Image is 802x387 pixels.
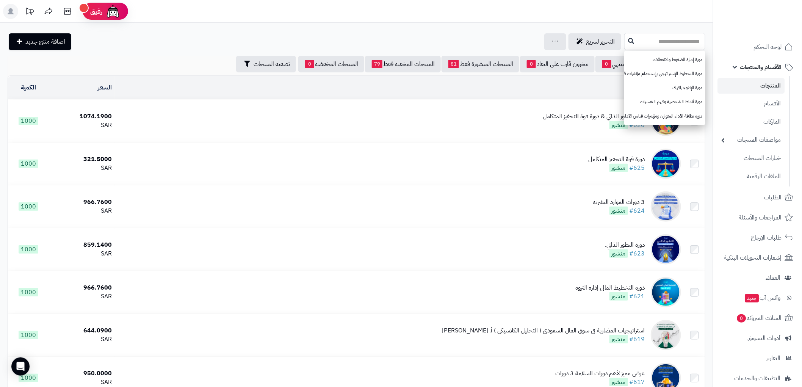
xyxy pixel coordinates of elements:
[630,249,645,258] a: #623
[718,188,797,207] a: الطلبات
[718,114,785,130] a: الماركات
[718,349,797,367] a: التقارير
[766,353,781,363] span: التقارير
[750,6,795,22] img: logo-2.png
[543,112,645,121] div: دورة التطور الذاتي & دورة قوة التحفيز المتكامل
[609,378,628,386] span: منشور
[19,160,38,168] span: 1000
[11,357,30,376] div: Open Intercom Messenger
[254,60,290,69] span: تصفية المنتجات
[52,292,112,301] div: SAR
[19,245,38,254] span: 1000
[718,150,785,166] a: خيارات المنتجات
[718,289,797,307] a: وآتس آبجديد
[52,369,112,378] div: 950.0000
[372,60,382,68] span: 79
[90,7,102,16] span: رفيق
[630,163,645,172] a: #625
[735,373,781,384] span: التطبيقات والخدمات
[718,249,797,267] a: إشعارات التحويلات البنكية
[609,164,628,172] span: منشور
[624,81,705,95] a: دورة الإنفوجرافيك
[609,335,628,343] span: منشور
[718,38,797,56] a: لوحة التحكم
[19,331,38,339] span: 1000
[744,293,781,303] span: وآتس آب
[651,277,681,307] img: دورة التخطيط المالي إدارة الثروة
[630,378,645,387] a: #617
[52,112,112,121] div: 1074.1900
[569,33,621,50] a: التحرير لسريع
[718,208,797,227] a: المراجعات والأسئلة
[605,241,645,249] div: دورة التطور الذاتي.
[609,207,628,215] span: منشور
[609,249,628,258] span: منشور
[442,326,645,335] div: استراتيجيات المضاربة في سوق المال السعودي ( التحليل الكلاسيكي ) أ. [PERSON_NAME]
[609,121,628,129] span: منشور
[651,320,681,350] img: استراتيجيات المضاربة في سوق المال السعودي ( التحليل الكلاسيكي ) أ. رائد العساف
[748,333,781,343] span: أدوات التسويق
[52,378,112,387] div: SAR
[737,314,747,323] span: 0
[718,132,785,148] a: مواصفات المنتجات
[602,60,611,68] span: 0
[595,56,649,72] a: مخزون منتهي0
[724,252,782,263] span: إشعارات التحويلات البنكية
[556,369,645,378] div: عرض مميز لأهم دورات السلامة 3 دورات
[624,109,705,123] a: دورة بطاقة الأداء المتوازن ومؤشرات قياس الأداء KPI&BSC
[624,67,705,81] a: دورة التخطيط الإستراتيجي بإستخدام مؤشرات قياس الأداء KPI
[764,192,782,203] span: الطلبات
[98,83,112,92] a: السعر
[754,42,782,52] span: لوحة التحكم
[20,4,39,21] a: تحديثات المنصة
[527,60,536,68] span: 0
[25,37,65,46] span: اضافة منتج جديد
[740,62,782,72] span: الأقسام والمنتجات
[736,313,782,323] span: السلات المتروكة
[19,288,38,296] span: 1000
[651,149,681,179] img: دورة قوة التحفيز المتكامل
[718,78,785,94] a: المنتجات
[448,60,459,68] span: 81
[589,155,645,164] div: دورة قوة التحفيز المتكامل
[739,212,782,223] span: المراجعات والأسئلة
[236,56,296,72] button: تصفية المنتجات
[105,4,121,19] img: ai-face.png
[19,117,38,125] span: 1000
[624,95,705,109] a: دورة أنماط الشخصية وفهم النفسيات
[718,96,785,112] a: الأقسام
[576,284,645,292] div: دورة التخطيط المالي إدارة الثروة
[766,273,781,283] span: العملاء
[718,168,785,185] a: الملفات الرقمية
[52,241,112,249] div: 859.1400
[651,191,681,222] img: 3 دورات الموارد البشرية
[305,60,314,68] span: 0
[520,56,595,72] a: مخزون قارب على النفاذ0
[630,121,645,130] a: #626
[630,206,645,215] a: #624
[651,234,681,265] img: دورة التطور الذاتي.
[630,335,645,344] a: #619
[624,53,705,67] a: دورة إدارة الضغوط والانفعالات
[52,326,112,335] div: 644.0900
[586,37,615,46] span: التحرير لسريع
[52,155,112,164] div: 321.5000
[52,335,112,344] div: SAR
[21,83,36,92] a: الكمية
[52,284,112,292] div: 966.7600
[718,329,797,347] a: أدوات التسويق
[718,229,797,247] a: طلبات الإرجاع
[19,374,38,382] span: 1000
[630,292,645,301] a: #621
[365,56,441,72] a: المنتجات المخفية فقط79
[298,56,364,72] a: المنتجات المخفضة0
[52,198,112,207] div: 966.7600
[52,249,112,258] div: SAR
[718,269,797,287] a: العملاء
[442,56,519,72] a: المنتجات المنشورة فقط81
[19,202,38,211] span: 1000
[751,232,782,243] span: طلبات الإرجاع
[52,121,112,130] div: SAR
[52,164,112,172] div: SAR
[9,33,71,50] a: اضافة منتج جديد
